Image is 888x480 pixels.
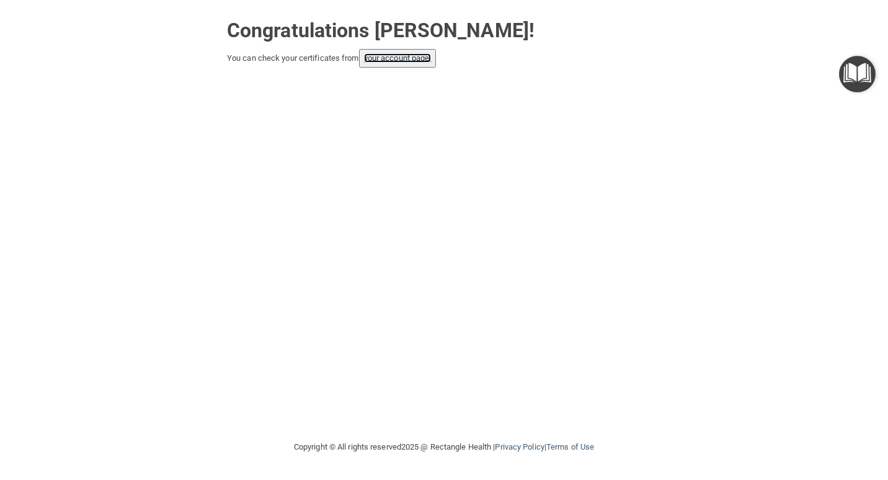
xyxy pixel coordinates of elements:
[546,442,594,451] a: Terms of Use
[218,427,670,467] div: Copyright © All rights reserved 2025 @ Rectangle Health | |
[495,442,544,451] a: Privacy Policy
[839,56,876,92] button: Open Resource Center
[364,53,432,63] a: your account page!
[227,19,535,42] strong: Congratulations [PERSON_NAME]!
[227,49,661,68] div: You can check your certificates from
[359,49,437,68] button: your account page!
